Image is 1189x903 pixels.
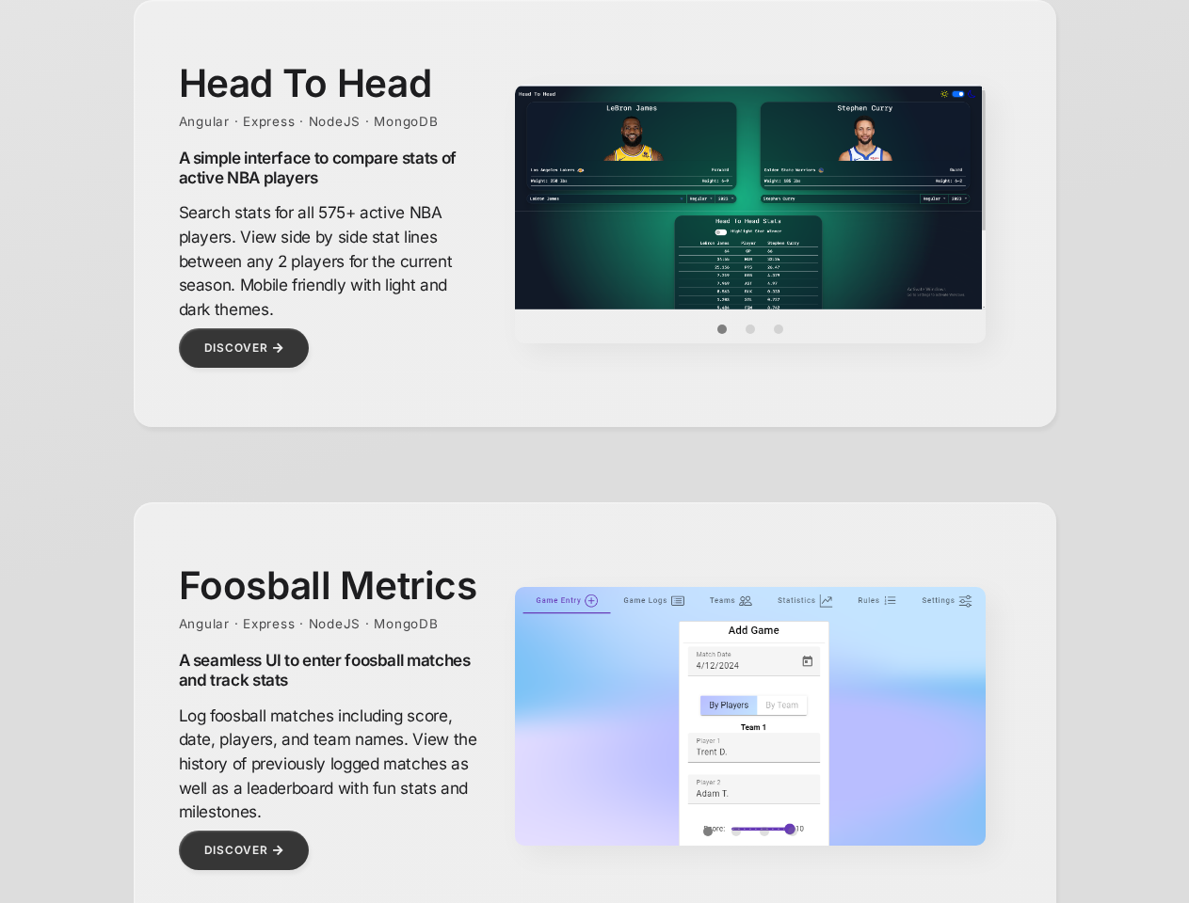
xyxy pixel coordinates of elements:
[179,616,480,631] div: Angular · Express · NodeJS · MongoDB
[179,650,480,689] h2: A seamless UI to enter foosball matches and track stats
[179,114,480,129] div: Angular · Express · NodeJS · MongoDB
[179,704,480,824] p: Log foosball matches including score, date, players, and team names. View the history of previous...
[779,817,807,846] button: Item 3
[708,315,736,343] button: Item 0
[179,60,480,106] h1: Head To Head
[179,148,480,187] h2: A simple interface to compare stats of active NBA players
[694,817,722,846] button: Item 0
[736,315,764,343] button: Item 1
[515,85,986,309] img: 0.png
[750,817,779,846] button: Item 2
[179,328,310,368] a: Discover
[764,315,793,343] button: Item 2
[179,831,310,870] a: Discover
[722,817,750,846] button: Item 1
[179,200,480,321] p: Search stats for all 575+ active NBA players. View side by side stat lines between any 2 players ...
[179,562,480,609] h1: Foosball Metrics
